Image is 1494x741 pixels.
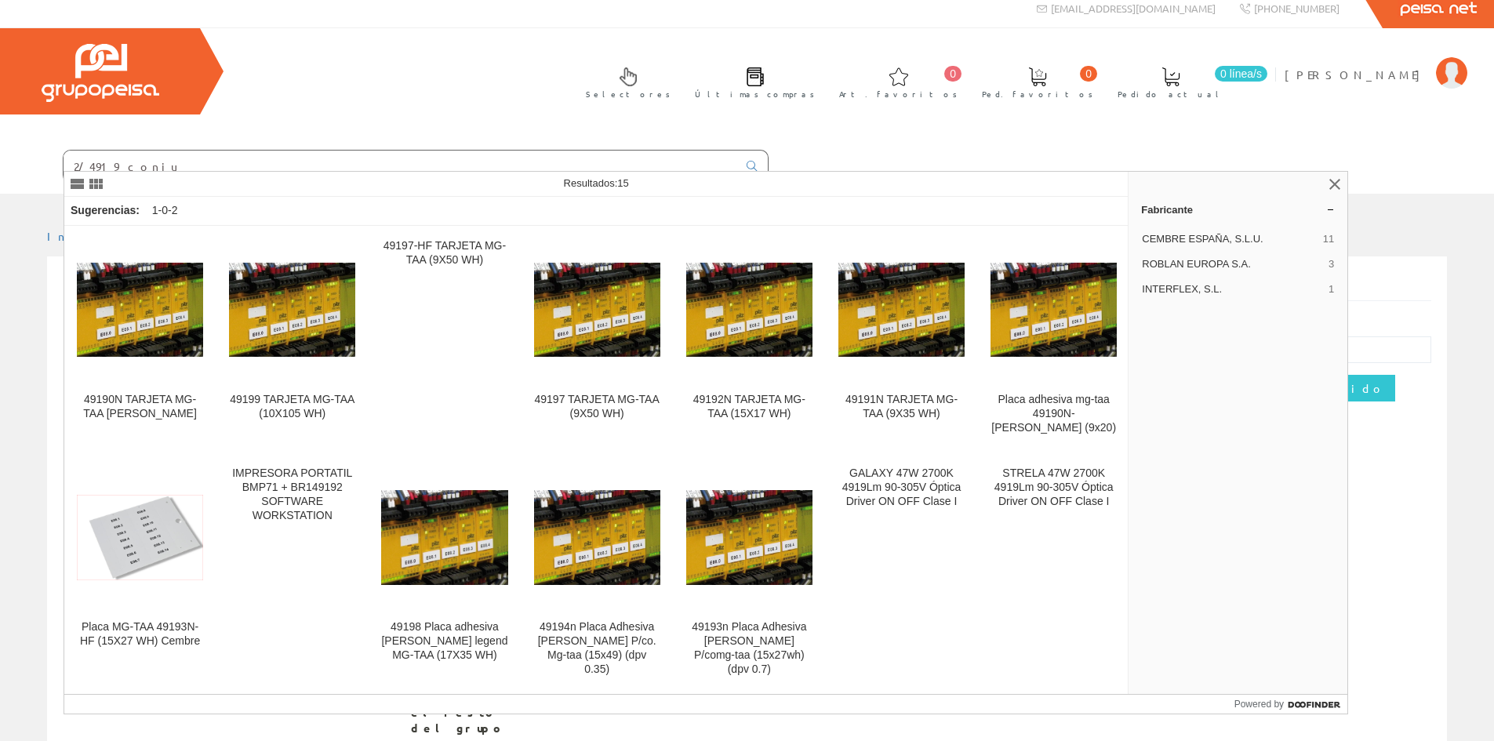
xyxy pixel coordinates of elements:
div: 1-0-2 [146,197,184,225]
div: STRELA 47W 2700K 4919Lm 90-305V Óptica Driver ON OFF Clase I [991,467,1117,509]
img: 49191N TARJETA MG-TAA (9X35 WH) [838,263,965,358]
span: 0 [944,66,961,82]
input: Buscar ... [64,151,737,182]
div: 49197-HF TARJETA MG-TAA (9X50 WH) [381,239,507,267]
div: Placa MG-TAA 49193N-HF (15X27 WH) Cembre [77,620,203,648]
img: 49199 TARJETA MG-TAA (10X105 WH) [229,263,355,358]
img: 49197 TARJETA MG-TAA (9X50 WH) [534,263,660,358]
div: 49192N TARJETA MG-TAA (15X17 WH) [686,393,812,421]
span: 0 [1080,66,1097,82]
span: CEMBRE ESPAÑA, S.L.U. [1142,232,1317,246]
span: 3 [1329,257,1334,271]
img: 49198 Placa adhesiva blanca legend MG-TAA (17X35 WH) [381,474,507,601]
span: 11 [1323,232,1334,246]
span: Resultados: [564,177,629,189]
a: Últimas compras [679,54,823,108]
a: 49194n Placa Adhesiva Blanca P/co. Mg-taa (15x49) (dpv 0.35) 49194n Placa Adhesiva [PERSON_NAME] ... [522,454,673,695]
img: 49190N TARJETA MG-TAA BLANCA [77,263,203,358]
a: [PERSON_NAME] [1285,54,1467,69]
a: Fabricante [1129,197,1347,222]
span: Powered by [1234,697,1284,711]
a: GALAXY 47W 2700K 4919Lm 90-305V Óptica Driver ON OFF Clase I [826,454,977,695]
a: 49197 TARJETA MG-TAA (9X50 WH) 49197 TARJETA MG-TAA (9X50 WH) [522,227,673,453]
div: 49190N TARJETA MG-TAA [PERSON_NAME] [77,393,203,421]
a: 49190N TARJETA MG-TAA BLANCA 49190N TARJETA MG-TAA [PERSON_NAME] [64,227,216,453]
span: [PERSON_NAME] [1285,67,1428,82]
span: 0 línea/s [1215,66,1267,82]
span: Selectores [586,86,671,102]
span: Ped. favoritos [982,86,1093,102]
div: IMPRESORA PORTATIL BMP71 + BR149192 SOFTWARE WORKSTATION [229,467,355,523]
div: Placa adhesiva mg-taa 49190N-[PERSON_NAME] (9x20) [991,393,1117,435]
a: 49197-HF TARJETA MG-TAA (9X50 WH) [369,227,520,453]
span: ROBLAN EUROPA S.A. [1142,257,1322,271]
a: STRELA 47W 2700K 4919Lm 90-305V Óptica Driver ON OFF Clase I [978,454,1129,695]
a: 49198 Placa adhesiva blanca legend MG-TAA (17X35 WH) 49198 Placa adhesiva [PERSON_NAME] legend MG... [369,454,520,695]
div: 49198 Placa adhesiva [PERSON_NAME] legend MG-TAA (17X35 WH) [381,620,507,663]
span: [PHONE_NUMBER] [1254,2,1340,15]
span: 1 [1329,282,1334,296]
img: Placa adhesiva mg-taa 49190N-hf blanco (9x20) [991,263,1117,358]
span: 15 [617,177,628,189]
span: INTERFLEX, S.L. [1142,282,1322,296]
a: Powered by [1234,695,1348,714]
a: 0 línea/s Pedido actual [1102,54,1271,108]
div: Sugerencias: [64,200,143,222]
img: Placa MG-TAA 49193N-HF (15X27 WH) Cembre [77,495,203,580]
span: Pedido actual [1118,86,1224,102]
a: Placa MG-TAA 49193N-HF (15X27 WH) Cembre Placa MG-TAA 49193N-HF (15X27 WH) Cembre [64,454,216,695]
a: Selectores [570,54,678,108]
span: Últimas compras [695,86,815,102]
img: 49193n Placa Adhesiva Blanca P/comg-taa (15x27wh) (dpv 0.7) [686,490,812,585]
span: [EMAIL_ADDRESS][DOMAIN_NAME] [1051,2,1216,15]
a: 49193n Placa Adhesiva Blanca P/comg-taa (15x27wh) (dpv 0.7) 49193n Placa Adhesiva [PERSON_NAME] P... [674,454,825,695]
img: 49194n Placa Adhesiva Blanca P/co. Mg-taa (15x49) (dpv 0.35) [534,490,660,585]
div: 49194n Placa Adhesiva [PERSON_NAME] P/co. Mg-taa (15x49) (dpv 0.35) [534,620,660,677]
a: Inicio [47,229,114,243]
a: 49199 TARJETA MG-TAA (10X105 WH) 49199 TARJETA MG-TAA (10X105 WH) [216,227,368,453]
img: Grupo Peisa [42,44,159,102]
a: 49191N TARJETA MG-TAA (9X35 WH) 49191N TARJETA MG-TAA (9X35 WH) [826,227,977,453]
div: 49191N TARJETA MG-TAA (9X35 WH) [838,393,965,421]
img: 49192N TARJETA MG-TAA (15X17 WH) [686,263,812,358]
div: 49193n Placa Adhesiva [PERSON_NAME] P/comg-taa (15x27wh) (dpv 0.7) [686,620,812,677]
a: Placa adhesiva mg-taa 49190N-hf blanco (9x20) Placa adhesiva mg-taa 49190N-[PERSON_NAME] (9x20) [978,227,1129,453]
span: Art. favoritos [839,86,958,102]
div: 49199 TARJETA MG-TAA (10X105 WH) [229,393,355,421]
div: 49197 TARJETA MG-TAA (9X50 WH) [534,393,660,421]
a: IMPRESORA PORTATIL BMP71 + BR149192 SOFTWARE WORKSTATION [216,454,368,695]
div: GALAXY 47W 2700K 4919Lm 90-305V Óptica Driver ON OFF Clase I [838,467,965,509]
a: 49192N TARJETA MG-TAA (15X17 WH) 49192N TARJETA MG-TAA (15X17 WH) [674,227,825,453]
